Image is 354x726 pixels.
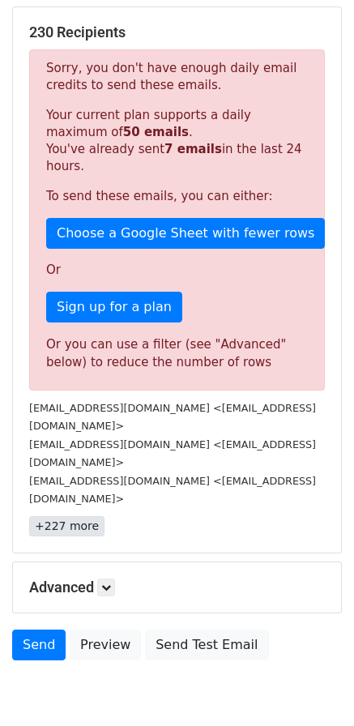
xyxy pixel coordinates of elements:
p: Your current plan supports a daily maximum of . You've already sent in the last 24 hours. [46,107,308,175]
a: Sign up for a plan [46,292,182,322]
p: To send these emails, you can either: [46,188,308,205]
iframe: Chat Widget [273,648,354,726]
small: [EMAIL_ADDRESS][DOMAIN_NAME] <[EMAIL_ADDRESS][DOMAIN_NAME]> [29,438,316,469]
strong: 7 emails [164,142,222,156]
a: Send Test Email [145,630,268,660]
p: Sorry, you don't have enough daily email credits to send these emails. [46,60,308,94]
h5: 230 Recipients [29,23,325,41]
small: [EMAIL_ADDRESS][DOMAIN_NAME] <[EMAIL_ADDRESS][DOMAIN_NAME]> [29,402,316,433]
a: Send [12,630,66,660]
small: [EMAIL_ADDRESS][DOMAIN_NAME] <[EMAIL_ADDRESS][DOMAIN_NAME]> [29,475,316,506]
div: Or you can use a filter (see "Advanced" below) to reduce the number of rows [46,335,308,372]
p: Or [46,262,308,279]
a: +227 more [29,516,104,536]
a: Preview [70,630,141,660]
h5: Advanced [29,579,325,596]
strong: 50 emails [123,125,189,139]
a: Choose a Google Sheet with fewer rows [46,218,325,249]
